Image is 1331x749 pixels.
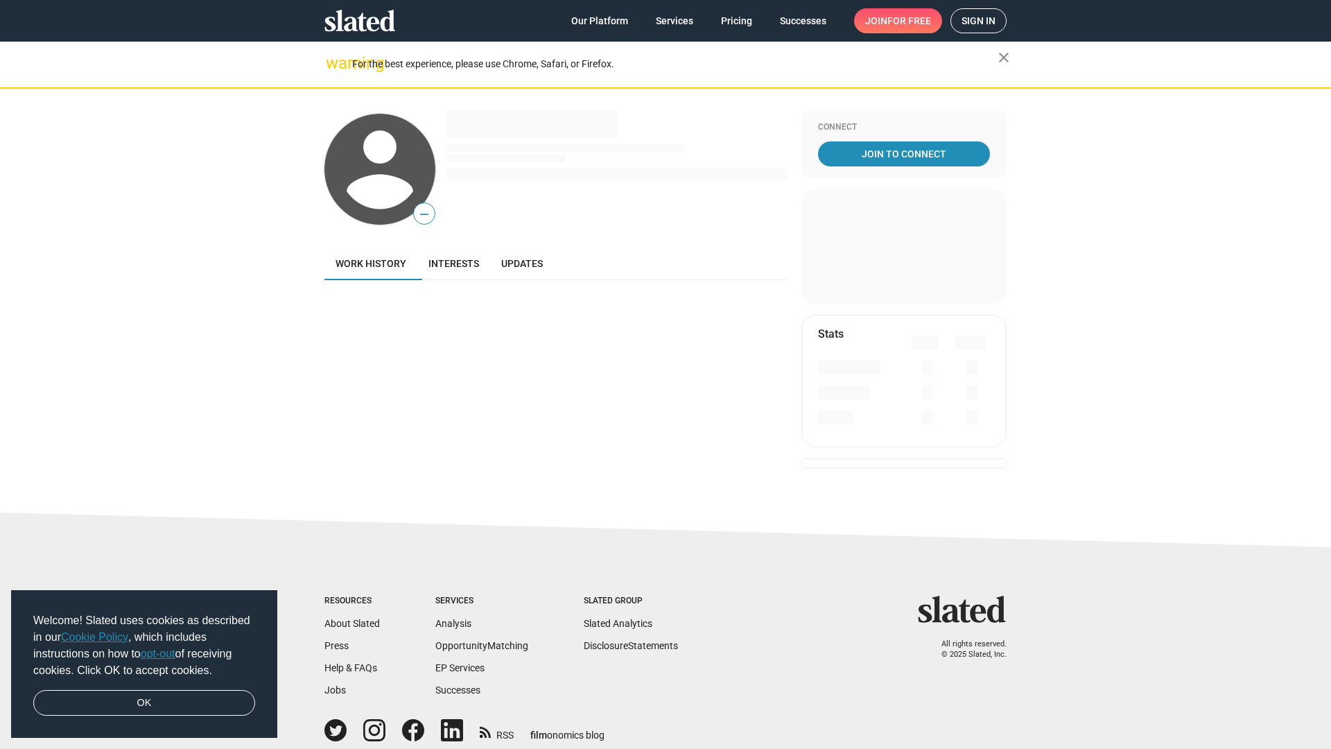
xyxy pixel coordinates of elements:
[769,8,837,33] a: Successes
[571,8,628,33] span: Our Platform
[324,596,380,607] div: Resources
[950,8,1007,33] a: Sign in
[435,640,528,651] a: OpportunityMatching
[780,8,826,33] span: Successes
[324,247,417,280] a: Work history
[584,596,678,607] div: Slated Group
[352,55,998,74] div: For the best experience, please use Chrome, Safari, or Firefox.
[336,258,406,269] span: Work history
[414,205,435,223] span: —
[710,8,763,33] a: Pricing
[656,8,693,33] span: Services
[821,141,987,166] span: Join To Connect
[11,590,277,739] div: cookieconsent
[435,596,528,607] div: Services
[962,9,995,33] span: Sign in
[584,640,678,651] a: DisclosureStatements
[927,639,1007,660] p: All rights reserved. © 2025 Slated, Inc.
[33,612,255,679] span: Welcome! Slated uses cookies as described in our , which includes instructions on how to of recei...
[865,8,931,33] span: Join
[530,730,547,741] span: film
[324,640,349,651] a: Press
[645,8,704,33] a: Services
[490,247,554,280] a: Updates
[584,618,652,629] a: Slated Analytics
[560,8,639,33] a: Our Platform
[818,327,844,341] mat-card-title: Stats
[33,690,255,716] a: dismiss cookie message
[417,247,490,280] a: Interests
[721,8,752,33] span: Pricing
[324,618,380,629] a: About Slated
[501,258,543,269] span: Updates
[887,8,931,33] span: for free
[141,648,175,660] a: opt-out
[435,618,471,629] a: Analysis
[61,631,128,643] a: Cookie Policy
[326,55,342,71] mat-icon: warning
[854,8,942,33] a: Joinfor free
[435,685,480,696] a: Successes
[480,721,514,742] a: RSS
[324,685,346,696] a: Jobs
[435,662,485,673] a: EP Services
[324,662,377,673] a: Help & FAQs
[818,122,990,133] div: Connect
[530,718,604,742] a: filmonomics blog
[818,141,990,166] a: Join To Connect
[995,49,1012,66] mat-icon: close
[428,258,479,269] span: Interests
